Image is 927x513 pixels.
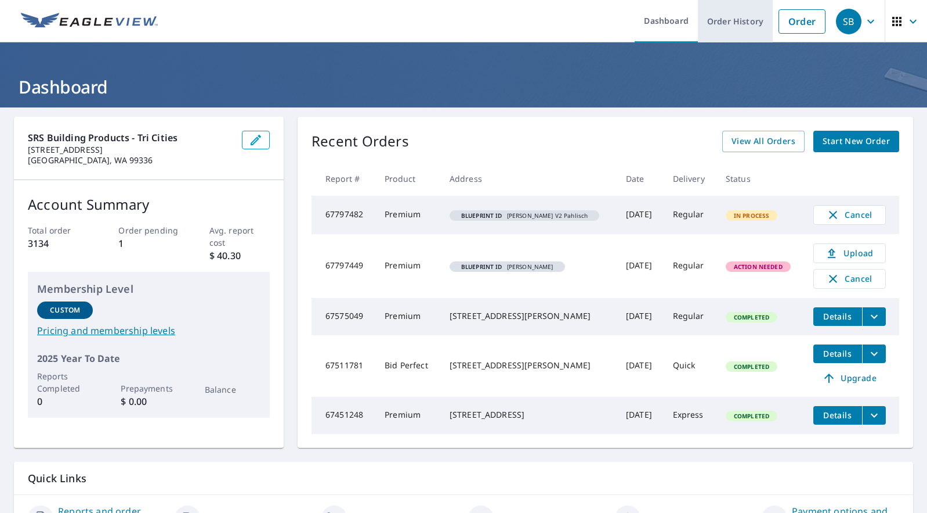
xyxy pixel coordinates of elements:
p: 1 [118,236,179,250]
h1: Dashboard [14,75,913,99]
th: Status [716,162,804,196]
span: Completed [727,412,776,420]
td: Express [664,397,716,434]
span: Details [820,311,855,322]
a: View All Orders [722,131,805,152]
td: Bid Perfect [375,335,440,397]
td: 67575049 [312,298,375,335]
p: 0 [37,394,93,408]
button: detailsBtn-67511781 [813,345,862,363]
p: [STREET_ADDRESS] [28,145,233,155]
td: [DATE] [617,397,664,434]
button: detailsBtn-67451248 [813,406,862,425]
td: [DATE] [617,234,664,298]
p: Quick Links [28,471,899,486]
span: Completed [727,363,776,371]
em: Blueprint ID [461,264,502,270]
p: Avg. report cost [209,224,270,249]
div: SB [836,9,861,34]
p: 3134 [28,236,88,250]
a: Upload [813,243,886,263]
span: Action Needed [727,263,790,271]
p: Reports Completed [37,370,93,394]
span: Cancel [825,208,874,222]
span: Cancel [825,272,874,286]
th: Product [375,162,440,196]
p: $ 0.00 [121,394,176,408]
button: detailsBtn-67575049 [813,307,862,326]
td: [DATE] [617,335,664,397]
em: Blueprint ID [461,213,502,218]
p: [GEOGRAPHIC_DATA], WA 99336 [28,155,233,166]
p: Prepayments [121,382,176,394]
td: Premium [375,234,440,298]
th: Report # [312,162,375,196]
span: In Process [727,211,777,220]
span: Details [820,348,855,359]
a: Order [778,9,825,34]
span: Start New Order [823,134,890,149]
p: Account Summary [28,194,270,215]
p: SRS Building Products - Tri Cities [28,131,233,145]
span: [PERSON_NAME] [454,264,560,270]
td: Regular [664,298,716,335]
span: Details [820,410,855,421]
button: Cancel [813,205,886,225]
div: [STREET_ADDRESS][PERSON_NAME] [450,360,607,371]
img: EV Logo [21,13,158,30]
td: Regular [664,196,716,234]
p: Total order [28,224,88,236]
td: [DATE] [617,196,664,234]
span: [PERSON_NAME] V2 Pahlisch [454,213,595,218]
td: 67511781 [312,335,375,397]
p: Recent Orders [312,131,409,152]
td: [DATE] [617,298,664,335]
th: Date [617,162,664,196]
p: Membership Level [37,281,260,297]
td: 67451248 [312,397,375,434]
th: Address [440,162,617,196]
button: Cancel [813,269,886,289]
button: filesDropdownBtn-67511781 [862,345,886,363]
td: Quick [664,335,716,397]
a: Pricing and membership levels [37,324,260,338]
a: Start New Order [813,131,899,152]
span: Completed [727,313,776,321]
div: [STREET_ADDRESS][PERSON_NAME] [450,310,607,322]
th: Delivery [664,162,716,196]
p: Custom [50,305,80,315]
button: filesDropdownBtn-67451248 [862,406,886,425]
td: 67797449 [312,234,375,298]
td: Regular [664,234,716,298]
td: 67797482 [312,196,375,234]
p: $ 40.30 [209,249,270,263]
div: [STREET_ADDRESS] [450,409,607,421]
p: Order pending [118,224,179,236]
span: View All Orders [732,134,795,149]
span: Upgrade [820,371,879,385]
p: 2025 Year To Date [37,351,260,365]
p: Balance [205,383,260,396]
a: Upgrade [813,369,886,388]
td: Premium [375,196,440,234]
button: filesDropdownBtn-67575049 [862,307,886,326]
td: Premium [375,298,440,335]
span: Upload [821,246,878,260]
td: Premium [375,397,440,434]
